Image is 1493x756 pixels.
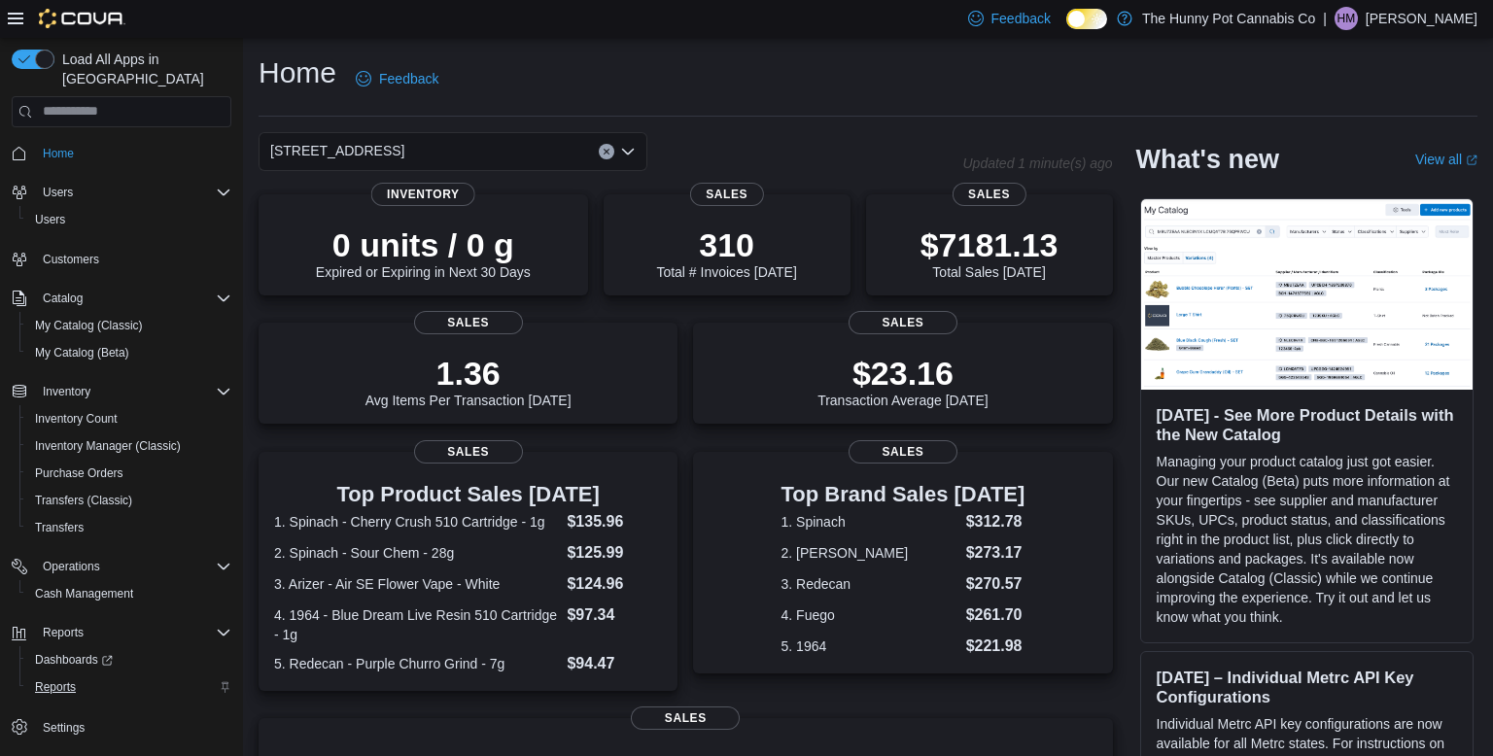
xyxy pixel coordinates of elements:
[43,559,100,574] span: Operations
[414,311,523,334] span: Sales
[19,514,239,541] button: Transfers
[274,654,559,673] dt: 5. Redecan - Purple Churro Grind - 7g
[27,434,231,458] span: Inventory Manager (Classic)
[274,605,559,644] dt: 4. 1964 - Blue Dream Live Resin 510 Cartridge - 1g
[966,635,1025,658] dd: $221.98
[4,139,239,167] button: Home
[35,714,231,739] span: Settings
[19,487,239,514] button: Transfers (Classic)
[371,183,475,206] span: Inventory
[817,354,989,393] p: $23.16
[567,510,662,533] dd: $135.96
[599,144,614,159] button: Clear input
[27,582,141,605] a: Cash Management
[781,483,1025,506] h3: Top Brand Sales [DATE]
[1466,155,1477,166] svg: External link
[567,572,662,596] dd: $124.96
[35,248,107,271] a: Customers
[35,141,231,165] span: Home
[43,146,74,161] span: Home
[966,572,1025,596] dd: $270.57
[1366,7,1477,30] p: [PERSON_NAME]
[27,208,73,231] a: Users
[35,142,82,165] a: Home
[27,341,231,364] span: My Catalog (Beta)
[35,621,231,644] span: Reports
[316,225,531,280] div: Expired or Expiring in Next 30 Days
[1157,405,1457,444] h3: [DATE] - See More Product Details with the New Catalog
[1335,7,1358,30] div: Hector Molina
[19,339,239,366] button: My Catalog (Beta)
[962,155,1112,171] p: Updated 1 minute(s) ago
[952,183,1025,206] span: Sales
[781,574,958,594] dt: 3. Redecan
[379,69,438,88] span: Feedback
[35,716,92,739] a: Settings
[4,378,239,405] button: Inventory
[35,555,108,578] button: Operations
[43,720,85,736] span: Settings
[274,483,662,506] h3: Top Product Sales [DATE]
[365,354,572,393] p: 1.36
[817,354,989,408] div: Transaction Average [DATE]
[1415,152,1477,167] a: View allExternal link
[35,621,91,644] button: Reports
[27,675,84,699] a: Reports
[35,465,123,481] span: Purchase Orders
[35,493,132,508] span: Transfers (Classic)
[966,541,1025,565] dd: $273.17
[27,462,131,485] a: Purchase Orders
[274,543,559,563] dt: 2. Spinach - Sour Chem - 28g
[920,225,1059,264] p: $7181.13
[1066,9,1107,29] input: Dark Mode
[966,603,1025,627] dd: $261.70
[35,318,143,333] span: My Catalog (Classic)
[4,619,239,646] button: Reports
[656,225,796,280] div: Total # Invoices [DATE]
[19,460,239,487] button: Purchase Orders
[781,543,958,563] dt: 2. [PERSON_NAME]
[43,291,83,306] span: Catalog
[27,582,231,605] span: Cash Management
[35,287,231,310] span: Catalog
[35,652,113,668] span: Dashboards
[365,354,572,408] div: Avg Items Per Transaction [DATE]
[27,462,231,485] span: Purchase Orders
[920,225,1059,280] div: Total Sales [DATE]
[1323,7,1327,30] p: |
[19,673,239,701] button: Reports
[43,625,84,640] span: Reports
[35,411,118,427] span: Inventory Count
[35,380,231,403] span: Inventory
[35,586,133,601] span: Cash Management
[19,206,239,233] button: Users
[35,345,129,361] span: My Catalog (Beta)
[567,652,662,675] dd: $94.47
[27,434,189,458] a: Inventory Manager (Classic)
[35,212,65,227] span: Users
[19,580,239,607] button: Cash Management
[690,183,764,206] span: Sales
[781,512,958,532] dt: 1. Spinach
[1142,7,1315,30] p: The Hunny Pot Cannabis Co
[656,225,796,264] p: 310
[27,314,231,337] span: My Catalog (Classic)
[35,380,98,403] button: Inventory
[316,225,531,264] p: 0 units / 0 g
[43,185,73,200] span: Users
[27,489,231,512] span: Transfers (Classic)
[274,512,559,532] dt: 1. Spinach - Cherry Crush 510 Cartridge - 1g
[27,407,231,430] span: Inventory Count
[27,516,231,539] span: Transfers
[1136,144,1279,175] h2: What's new
[567,541,662,565] dd: $125.99
[39,9,125,28] img: Cova
[35,555,231,578] span: Operations
[849,440,957,464] span: Sales
[4,245,239,273] button: Customers
[781,636,958,656] dt: 5. 1964
[27,314,151,337] a: My Catalog (Classic)
[43,384,90,399] span: Inventory
[27,407,125,430] a: Inventory Count
[4,712,239,740] button: Settings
